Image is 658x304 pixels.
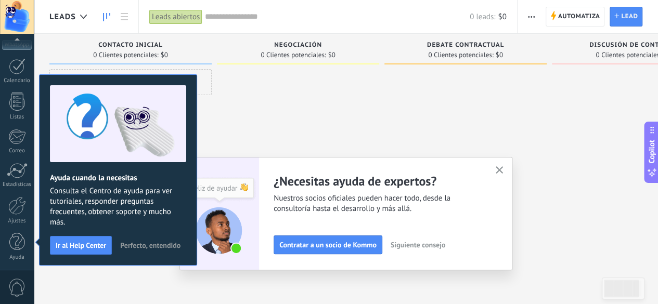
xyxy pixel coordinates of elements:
[470,12,495,22] span: 0 leads:
[546,7,605,27] a: Automatiza
[2,148,32,154] div: Correo
[115,237,185,253] button: Perfecto, entendido
[621,7,638,26] span: Lead
[279,241,377,248] span: Contratar a un socio de Kommo
[390,42,541,50] div: Debate contractual
[2,114,32,121] div: Listas
[274,173,483,189] h2: ¿Necesitas ayuda de expertos?
[50,186,186,228] span: Consulta el Centro de ayuda para ver tutoriales, responder preguntas frecuentes, obtener soporte ...
[2,77,32,84] div: Calendario
[149,9,202,24] div: Leads abiertos
[161,52,168,58] span: $0
[98,42,163,49] span: Contacto inicial
[524,7,539,27] button: Más
[558,7,600,26] span: Automatiza
[498,12,506,22] span: $0
[2,254,32,261] div: Ayuda
[274,193,483,214] span: Nuestros socios oficiales pueden hacer todo, desde la consultoría hasta el desarrollo y más allá.
[50,236,112,255] button: Ir al Help Center
[328,52,336,58] span: $0
[274,235,382,254] button: Contratar a un socio de Kommo
[49,12,76,22] span: Leads
[428,52,493,58] span: 0 Clientes potenciales:
[610,7,642,27] a: Lead
[115,7,133,27] a: Lista
[274,42,322,49] span: Negociación
[56,242,106,249] span: Ir al Help Center
[98,7,115,27] a: Leads
[2,218,32,224] div: Ajustes
[427,42,504,49] span: Debate contractual
[496,52,503,58] span: $0
[49,69,212,95] div: Lead rápido
[120,242,180,249] span: Perfecto, entendido
[386,237,450,253] button: Siguiente consejo
[93,52,158,58] span: 0 Clientes potenciales:
[647,139,657,163] span: Copilot
[2,181,32,188] div: Estadísticas
[391,241,445,248] span: Siguiente consejo
[261,52,326,58] span: 0 Clientes potenciales:
[55,42,207,50] div: Contacto inicial
[222,42,374,50] div: Negociación
[50,173,186,183] h2: Ayuda cuando la necesitas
